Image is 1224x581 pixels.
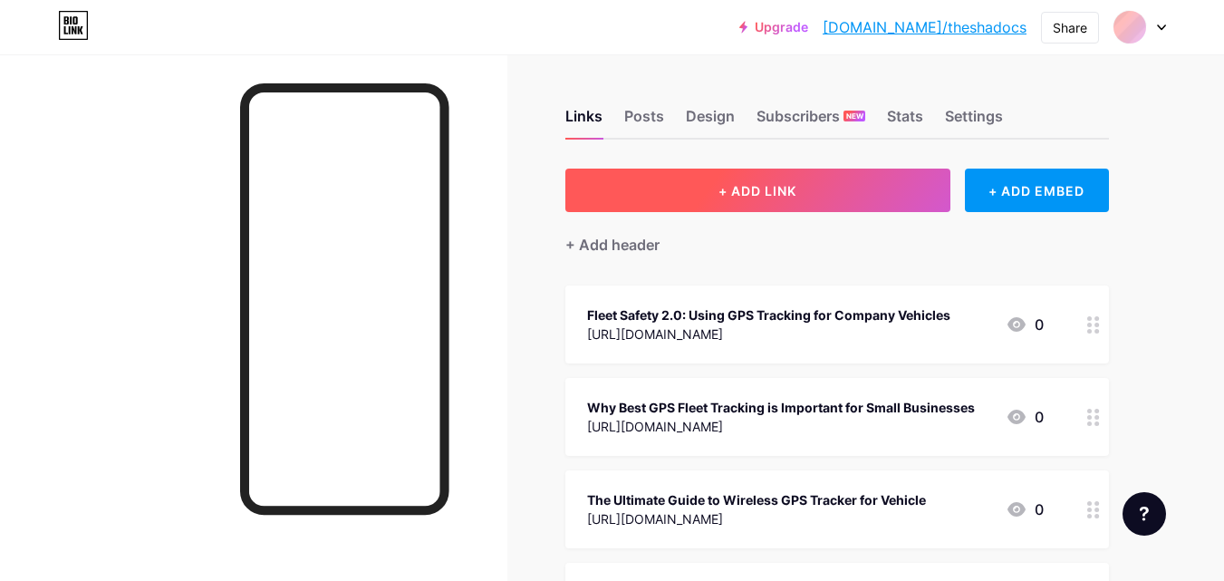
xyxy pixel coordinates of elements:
[1053,18,1087,37] div: Share
[587,305,950,324] div: Fleet Safety 2.0: Using GPS Tracking for Company Vehicles
[587,398,975,417] div: Why Best GPS Fleet Tracking is Important for Small Businesses
[1006,406,1044,428] div: 0
[823,16,1026,38] a: [DOMAIN_NAME]/theshadocs
[945,105,1003,138] div: Settings
[686,105,735,138] div: Design
[965,169,1109,212] div: + ADD EMBED
[757,105,865,138] div: Subscribers
[587,490,926,509] div: The Ultimate Guide to Wireless GPS Tracker for Vehicle
[587,509,926,528] div: [URL][DOMAIN_NAME]
[887,105,923,138] div: Stats
[718,183,796,199] span: + ADD LINK
[565,105,602,138] div: Links
[587,417,975,436] div: [URL][DOMAIN_NAME]
[1006,499,1044,520] div: 0
[565,169,950,212] button: + ADD LINK
[565,234,660,256] div: + Add header
[587,324,950,344] div: [URL][DOMAIN_NAME]
[624,105,664,138] div: Posts
[739,20,808,34] a: Upgrade
[846,111,863,121] span: NEW
[1006,314,1044,335] div: 0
